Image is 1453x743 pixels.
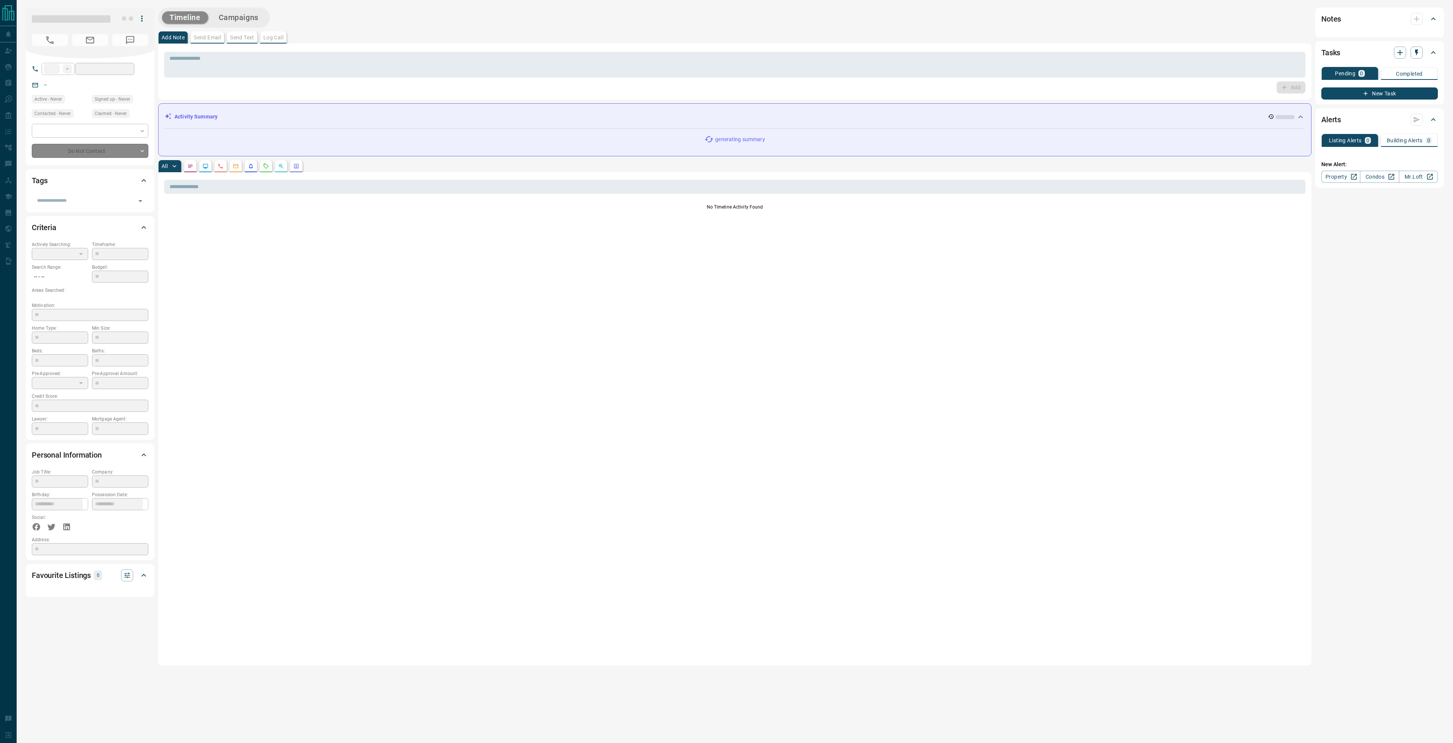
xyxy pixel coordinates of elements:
span: Claimed - Never [95,110,127,117]
p: Company: [92,469,148,475]
h2: Tags [32,174,47,187]
p: 0 [1366,138,1369,143]
p: Listing Alerts [1329,138,1362,143]
span: Contacted - Never [34,110,71,117]
button: Timeline [162,11,208,24]
p: Home Type: [32,325,88,332]
p: Credit Score: [32,393,148,400]
p: All [162,164,168,169]
p: Baths: [92,347,148,354]
h2: Criteria [32,221,56,234]
button: Campaigns [211,11,266,24]
p: Budget: [92,264,148,271]
p: Add Note [162,35,185,40]
p: Areas Searched: [32,287,148,294]
p: Motivation: [32,302,148,309]
p: Possession Date: [92,491,148,498]
a: Condos [1360,171,1399,183]
p: generating summary [715,136,765,143]
p: Activity Summary [174,113,218,121]
p: Mortgage Agent: [92,416,148,422]
button: Open [135,196,146,206]
a: Mr.Loft [1399,171,1438,183]
div: Tasks [1321,44,1438,62]
p: Pre-Approved: [32,370,88,377]
p: Birthday: [32,491,88,498]
p: Pending [1335,71,1355,76]
div: Do Not Contact [32,144,148,158]
h2: Personal Information [32,449,102,461]
p: Address: [32,536,148,543]
p: Actively Searching: [32,241,88,248]
span: Active - Never [34,95,62,103]
span: No Email [72,34,108,46]
p: Pre-Approval Amount: [92,370,148,377]
svg: Listing Alerts [248,163,254,169]
h2: Alerts [1321,114,1341,126]
span: No Number [112,34,148,46]
button: New Task [1321,87,1438,100]
a: -- [44,82,47,88]
p: Beds: [32,347,88,354]
p: Lawyer: [32,416,88,422]
div: Tags [32,171,148,190]
p: No Timeline Activity Found [164,204,1305,210]
p: Building Alerts [1387,138,1423,143]
span: Signed up - Never [95,95,130,103]
a: Property [1321,171,1360,183]
p: Completed [1396,71,1423,76]
div: Favourite Listings0 [32,566,148,584]
svg: Opportunities [278,163,284,169]
div: Alerts [1321,111,1438,129]
h2: Favourite Listings [32,569,91,581]
svg: Lead Browsing Activity [202,163,208,169]
svg: Agent Actions [293,163,299,169]
h2: Notes [1321,13,1341,25]
svg: Requests [263,163,269,169]
svg: Notes [187,163,193,169]
svg: Calls [218,163,224,169]
svg: Emails [233,163,239,169]
p: 0 [96,571,100,579]
div: Notes [1321,10,1438,28]
h2: Tasks [1321,47,1340,59]
p: Job Title: [32,469,88,475]
p: -- - -- [32,271,88,283]
p: 0 [1360,71,1363,76]
div: Personal Information [32,446,148,464]
p: Timeframe: [92,241,148,248]
p: Min Size: [92,325,148,332]
div: Activity Summary [165,110,1305,124]
p: Search Range: [32,264,88,271]
div: Criteria [32,218,148,237]
span: No Number [32,34,68,46]
p: 0 [1427,138,1430,143]
p: New Alert: [1321,160,1438,168]
p: Social: [32,514,88,521]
